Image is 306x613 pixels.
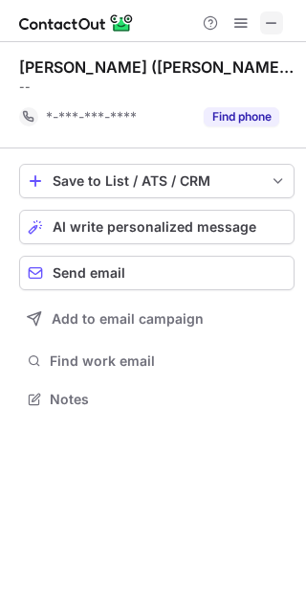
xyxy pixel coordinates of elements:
div: -- [19,79,295,96]
button: Find work email [19,348,295,375]
button: Notes [19,386,295,413]
button: Send email [19,256,295,290]
span: Find work email [50,352,287,370]
span: Notes [50,391,287,408]
button: save-profile-one-click [19,164,295,198]
span: AI write personalized message [53,219,256,235]
div: [PERSON_NAME] ([PERSON_NAME]) [PERSON_NAME] [19,57,295,77]
img: ContactOut v5.3.10 [19,11,134,34]
span: Add to email campaign [52,311,204,327]
button: Reveal Button [204,107,279,126]
button: AI write personalized message [19,210,295,244]
div: Save to List / ATS / CRM [53,173,261,189]
button: Add to email campaign [19,302,295,336]
span: Send email [53,265,125,281]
